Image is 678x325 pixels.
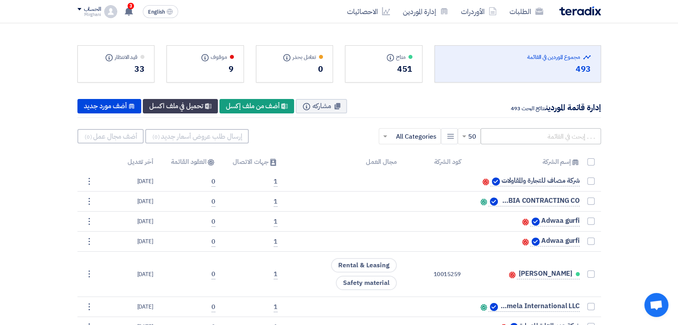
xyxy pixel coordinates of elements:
[274,217,278,227] span: 1
[266,53,323,61] div: تعامل بحذر
[83,195,95,208] div: ⋮
[87,63,145,75] div: 33
[501,178,580,184] span: شركة مصاف للتجارة والمقاولات
[499,303,580,309] span: Mokamela International LLC
[152,133,160,141] span: (0)
[77,129,144,143] button: أضف مجال عمل(0)
[211,269,215,279] span: 0
[83,268,95,281] div: ⋮
[211,197,215,207] span: 0
[503,2,550,21] a: الطلبات
[296,99,347,113] button: مشاركه
[530,236,580,246] a: Adwaa gurfi Verified Account
[455,2,503,21] a: الأوردرات
[95,297,160,317] td: [DATE]
[143,5,178,18] button: English
[274,269,278,279] span: 1
[95,192,160,212] td: [DATE]
[274,177,278,187] span: 1
[83,301,95,313] div: ⋮
[222,152,284,172] th: جهات الاتصال
[488,196,580,206] a: MAKHAVI ARABIA CONTRACTING CO Verified Account
[541,218,580,224] span: Adwaa gurfi
[211,302,215,312] span: 0
[95,252,160,297] td: [DATE]
[219,99,294,113] div: أضف من ملف إكسل
[490,303,498,311] img: Verified Account
[211,237,215,247] span: 0
[532,238,540,246] img: Verified Account
[644,293,668,317] a: Open chat
[145,129,249,143] button: إرسال طلب عروض أسعار جديد(0)
[177,63,234,75] div: 9
[85,133,92,141] span: (0)
[331,258,397,273] span: Rental & Leasing
[541,238,580,244] span: Adwaa gurfi
[95,152,160,172] th: أخر تعديل
[481,128,601,144] input: . . . إبحث في القائمة
[499,198,580,204] span: MAKHAVI ARABIA CONTRACTING CO
[95,172,160,192] td: [DATE]
[83,235,95,248] div: ⋮
[313,101,331,111] span: مشاركه
[284,152,403,172] th: مجال العمل
[403,152,467,172] th: كود الشركة
[95,212,160,232] td: [DATE]
[211,177,215,187] span: 0
[128,3,134,9] span: 3
[84,6,101,13] div: الحساب
[83,215,95,228] div: ⋮
[148,9,165,15] span: English
[492,178,500,186] img: Verified Account
[95,232,160,252] td: [DATE]
[77,12,101,17] div: Mirghani
[530,216,580,226] a: Adwaa gurfi Verified Account
[403,252,467,297] td: 10015259
[355,63,412,75] div: 451
[488,302,580,312] a: Mokamela International LLC Verified Account
[468,132,476,141] span: 50
[143,99,217,113] div: تحميل في ملف اكسل
[445,63,591,75] div: 493
[211,217,215,227] span: 0
[507,101,601,113] div: إدارة قائمة الموردين
[490,198,498,206] img: Verified Account
[77,99,142,113] div: أضف مورد جديد
[467,152,586,172] th: إسم الشركة
[274,197,278,207] span: 1
[532,218,540,226] img: Verified Account
[445,53,591,61] div: مجموع الموردين في القائمة
[87,53,145,61] div: قيد الانتظار
[83,175,95,188] div: ⋮
[177,53,234,61] div: موقوف
[274,302,278,312] span: 1
[104,5,117,18] img: profile_test.png
[355,53,412,61] div: متاح
[517,269,580,279] a: [PERSON_NAME]
[336,276,397,290] span: Safety material
[341,2,396,21] a: الاحصائيات
[274,237,278,247] span: 1
[559,6,601,16] img: Teradix logo
[396,2,455,21] a: إدارة الموردين
[160,152,222,172] th: العقود القائمة
[490,176,580,186] a: شركة مصاف للتجارة والمقاولات Verified Account
[518,270,572,277] span: [PERSON_NAME]
[266,63,323,75] div: 0
[511,104,546,113] span: نتائج البحث 493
